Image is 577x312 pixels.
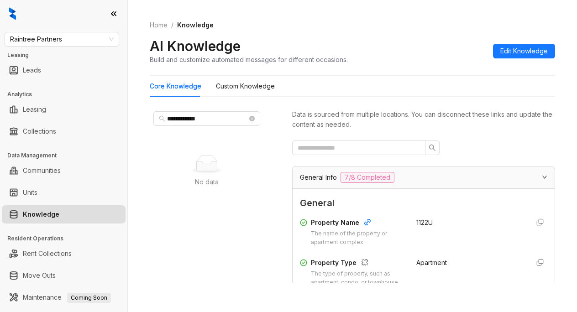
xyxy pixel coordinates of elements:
span: Raintree Partners [10,32,114,46]
div: The type of property, such as apartment, condo, or townhouse. [311,270,405,287]
a: Collections [23,122,56,140]
span: 7/8 Completed [341,172,394,183]
div: Build and customize automated messages for different occasions. [150,55,348,64]
button: Edit Knowledge [493,44,555,58]
a: Units [23,183,37,202]
span: General Info [300,172,337,182]
li: Collections [2,122,126,140]
img: logo [9,7,16,20]
div: General Info7/8 Completed [293,166,555,188]
h3: Leasing [7,51,127,59]
span: General [300,196,547,210]
li: Leasing [2,100,126,119]
li: Knowledge [2,205,126,224]
div: No data [161,177,253,187]
li: Move Outs [2,266,126,285]
span: expanded [542,174,547,180]
a: Rent Collections [23,244,72,263]
a: Leads [23,61,41,79]
span: search [429,144,436,151]
span: search [159,115,165,122]
span: close-circle [249,116,255,121]
li: Communities [2,161,126,180]
h3: Resident Operations [7,234,127,243]
a: Home [148,20,169,30]
a: Knowledge [23,205,59,224]
span: Coming Soon [67,293,111,303]
div: Core Knowledge [150,81,201,91]
div: Data is sourced from multiple locations. You can disconnect these links and update the content as... [292,109,555,130]
div: The name of the property or apartment complex. [311,229,405,247]
a: Leasing [23,100,46,119]
li: Maintenance [2,288,126,307]
span: Apartment [416,259,447,266]
li: / [171,20,173,30]
li: Units [2,183,126,202]
span: 1122U [416,218,433,226]
div: Property Name [311,218,405,229]
div: Custom Knowledge [216,81,275,91]
div: Property Type [311,258,405,270]
a: Communities [23,161,61,180]
li: Leads [2,61,126,79]
h3: Data Management [7,151,127,160]
span: Edit Knowledge [500,46,548,56]
h3: Analytics [7,90,127,99]
a: Move Outs [23,266,56,285]
h2: AI Knowledge [150,37,241,55]
span: Knowledge [177,21,214,29]
li: Rent Collections [2,244,126,263]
